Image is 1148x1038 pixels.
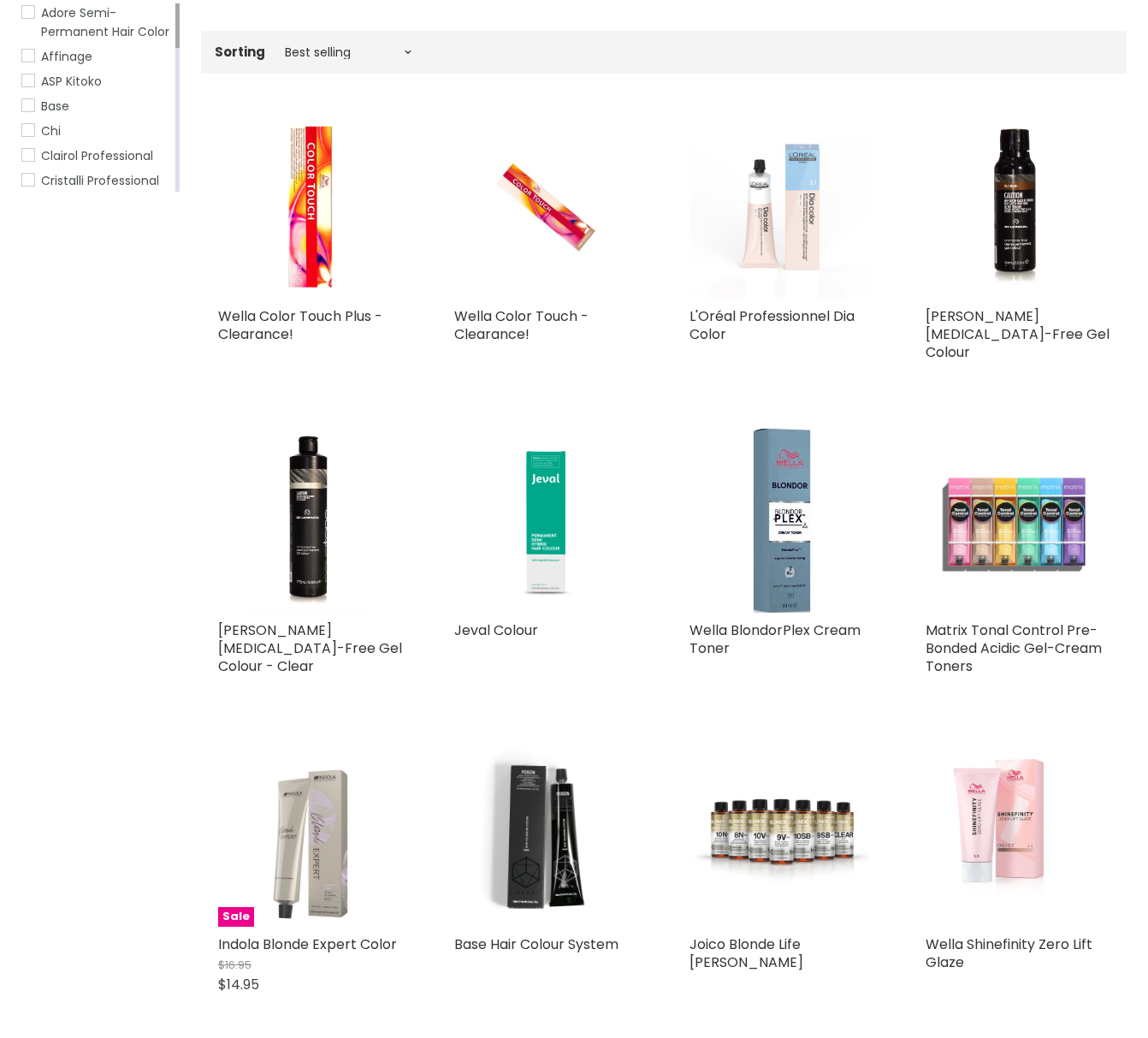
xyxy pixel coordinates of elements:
[218,975,259,994] span: $14.95
[926,934,1092,972] a: Wella Shinefinity Zero Lift Glaze
[21,72,172,91] a: ASP Kitoko
[454,115,639,300] a: Wella Color Touch - Clearance!
[41,48,92,65] span: Affinage
[21,122,172,140] a: Chi
[41,172,159,189] span: Cristalli Professional
[218,620,402,676] a: [PERSON_NAME] [MEDICAL_DATA]-Free Gel Colour - Clear
[689,620,861,658] a: Wella BlondorPlex Cream Toner
[926,306,1110,362] a: [PERSON_NAME] [MEDICAL_DATA]-Free Gel Colour
[218,742,403,927] img: Indola Blonde Expert Color
[218,957,251,973] span: $16.95
[926,428,1110,613] img: Matrix Tonal Control Pre-Bonded Acidic Gel-Cream Toners
[689,115,874,300] img: L'Oréal Professionnel Dia Color
[454,934,618,954] a: Base Hair Colour System
[689,428,874,613] a: Wella BlondorPlex Cream Toner
[689,742,874,927] a: Joico Blonde Life Demi Gloss
[41,4,169,40] span: Adore Semi-Permanent Hair Color
[689,306,855,344] a: L'Oréal Professionnel Dia Color
[753,428,810,613] img: Wella BlondorPlex Cream Toner
[21,47,172,66] a: Affinage
[454,428,639,613] img: Jeval Colour
[689,934,803,972] a: Joico Blonde Life [PERSON_NAME]
[248,428,372,613] img: De Lorenzo Novatone Ammonia-Free Gel Colour - Clear
[41,147,153,164] span: Clairol Professional
[41,98,69,115] span: Base
[485,115,607,300] img: Wella Color Touch - Clearance!
[21,171,172,190] a: Cristalli Professional
[926,115,1110,300] a: De Lorenzo Novatone Ammonia-Free Gel Colour
[218,306,382,344] a: Wella Color Touch Plus - Clearance!
[926,620,1102,676] a: Matrix Tonal Control Pre-Bonded Acidic Gel-Cream Toners
[454,620,538,640] a: Jeval Colour
[218,428,403,613] a: De Lorenzo Novatone Ammonia-Free Gel Colour - Clear
[218,934,397,954] a: Indola Blonde Expert Color
[41,73,102,90] span: ASP Kitoko
[21,146,172,165] a: Clairol Professional
[454,742,639,927] img: Base Hair Colour System
[218,115,403,300] img: Wella Color Touch Plus - Clearance!
[215,44,265,59] label: Sorting
[21,97,172,116] a: Base
[689,774,874,895] img: Joico Blonde Life Demi Gloss
[218,742,403,927] a: Indola Blonde Expert ColorSale
[218,907,254,927] span: Sale
[956,115,1080,300] img: De Lorenzo Novatone Ammonia-Free Gel Colour
[454,306,589,344] a: Wella Color Touch - Clearance!
[21,3,172,41] a: Adore Semi-Permanent Hair Color
[926,742,1110,927] img: Wella Shinefinity Zero Lift Glaze
[41,122,61,139] span: Chi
